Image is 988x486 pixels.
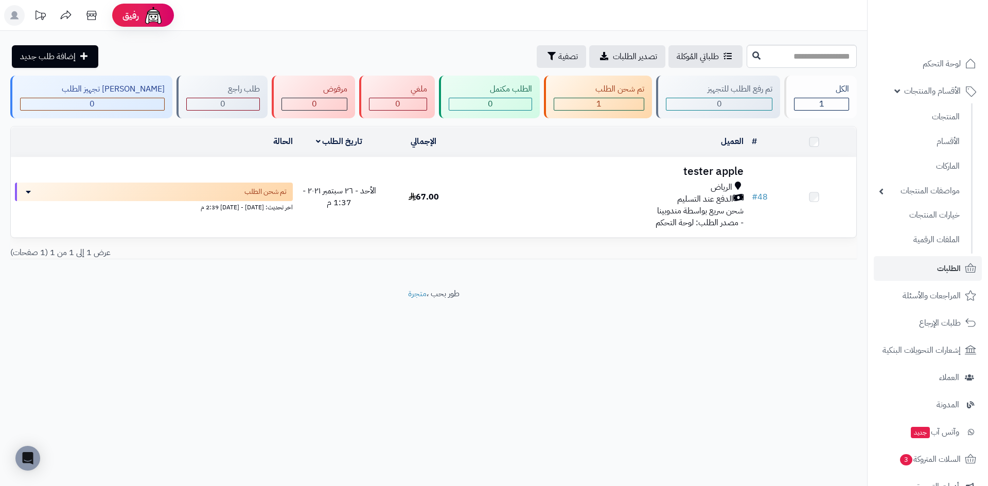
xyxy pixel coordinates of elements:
[273,135,293,148] a: الحالة
[874,204,965,226] a: خيارات المنتجات
[903,289,961,303] span: المراجعات والأسئلة
[542,76,654,118] a: تم شحن الطلب 1
[874,51,982,76] a: لوحة التحكم
[20,50,76,63] span: إضافة طلب جديد
[711,182,732,193] span: الرياض
[677,50,719,63] span: طلباتي المُوكلة
[369,83,427,95] div: ملغي
[589,45,665,68] a: تصدير الطلبات
[874,420,982,444] a: وآتس آبجديد
[537,45,586,68] button: تصفية
[12,45,98,68] a: إضافة طلب جديد
[470,166,744,177] h3: tester apple
[554,83,644,95] div: تم شحن الطلب
[488,98,493,110] span: 0
[874,180,965,202] a: مواصفات المنتجات
[874,155,965,177] a: الماركات
[900,454,912,465] span: 3
[449,83,533,95] div: الطلب مكتمل
[910,425,959,439] span: وآتس آب
[466,157,748,237] td: - مصدر الطلب: لوحة التحكم
[666,98,772,110] div: 0
[143,5,164,26] img: ai-face.png
[408,287,427,300] a: متجرة
[874,392,982,417] a: المدونة
[449,98,532,110] div: 0
[899,452,961,466] span: السلات المتروكة
[613,50,657,63] span: تصدير الطلبات
[369,98,427,110] div: 0
[122,9,139,22] span: رفيق
[919,316,961,330] span: طلبات الإرجاع
[904,84,961,98] span: الأقسام والمنتجات
[15,201,293,212] div: اخر تحديث: [DATE] - [DATE] 2:39 م
[409,191,439,203] span: 67.00
[186,83,260,95] div: طلب راجع
[654,76,782,118] a: تم رفع الطلب للتجهيز 0
[270,76,357,118] a: مرفوض 0
[677,193,733,205] span: الدفع عند التسليم
[21,98,164,110] div: 0
[312,98,317,110] span: 0
[558,50,578,63] span: تصفية
[874,338,982,363] a: إشعارات التحويلات البنكية
[794,83,849,95] div: الكل
[874,365,982,390] a: العملاء
[554,98,644,110] div: 1
[923,57,961,71] span: لوحة التحكم
[752,135,757,148] a: #
[411,135,436,148] a: الإجمالي
[174,76,270,118] a: طلب راجع 0
[819,98,824,110] span: 1
[874,131,965,153] a: الأقسام
[596,98,602,110] span: 1
[874,229,965,251] a: الملفات الرقمية
[15,446,40,471] div: Open Intercom Messenger
[874,256,982,281] a: الطلبات
[883,343,961,357] span: إشعارات التحويلات البنكية
[874,447,982,472] a: السلات المتروكة3
[187,98,259,110] div: 0
[437,76,542,118] a: الطلب مكتمل 0
[27,5,53,28] a: تحديثات المنصة
[303,185,376,209] span: الأحد - ٢٦ سبتمبر ٢٠٢١ - 1:37 م
[752,191,757,203] span: #
[918,26,978,47] img: logo-2.png
[90,98,95,110] span: 0
[281,83,347,95] div: مرفوض
[721,135,744,148] a: العميل
[717,98,722,110] span: 0
[874,311,982,335] a: طلبات الإرجاع
[874,283,982,308] a: المراجعات والأسئلة
[220,98,225,110] span: 0
[8,76,174,118] a: [PERSON_NAME] تجهيز الطلب 0
[668,45,743,68] a: طلباتي المُوكلة
[395,98,400,110] span: 0
[752,191,768,203] a: #48
[666,83,772,95] div: تم رفع الطلب للتجهيز
[3,247,434,259] div: عرض 1 إلى 1 من 1 (1 صفحات)
[657,205,744,217] span: شحن سريع بواسطة مندوبينا
[244,187,287,197] span: تم شحن الطلب
[911,427,930,438] span: جديد
[316,135,363,148] a: تاريخ الطلب
[357,76,437,118] a: ملغي 0
[874,106,965,128] a: المنتجات
[282,98,347,110] div: 0
[782,76,859,118] a: الكل1
[937,261,961,276] span: الطلبات
[939,370,959,385] span: العملاء
[20,83,165,95] div: [PERSON_NAME] تجهيز الطلب
[937,398,959,412] span: المدونة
